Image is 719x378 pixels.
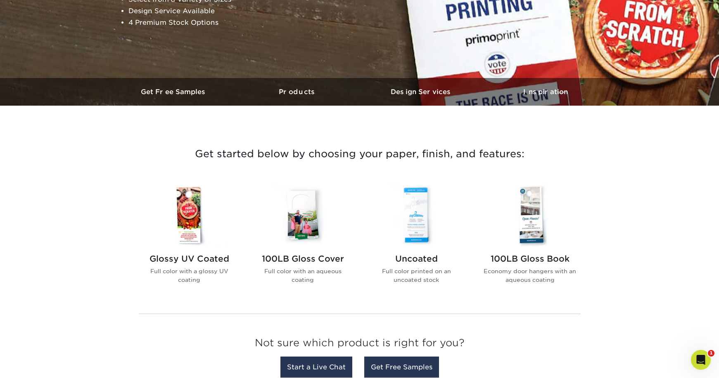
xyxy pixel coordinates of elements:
p: Economy door hangers with an aqueous coating [483,267,577,284]
img: 100LB Gloss Book Door Hangers [483,182,577,247]
a: 100LB Gloss Book Door Hangers 100LB Gloss Book Economy door hangers with an aqueous coating [483,182,577,297]
h2: Glossy UV Coated [142,254,236,264]
h3: Get started below by choosing your paper, finish, and features: [118,135,601,172]
a: Get Free Samples [112,78,236,106]
a: Glossy UV Coated Door Hangers Glossy UV Coated Full color with a glossy UV coating [142,182,236,297]
iframe: Intercom live chat [691,350,711,370]
h2: Uncoated [370,254,463,264]
p: Full color with an aqueous coating [256,267,350,284]
a: Get Free Samples [364,357,439,378]
p: Full color printed on an uncoated stock [370,267,463,284]
h2: 100LB Gloss Cover [256,254,350,264]
h3: Products [236,88,360,96]
a: Start a Live Chat [280,357,352,378]
h3: Get Free Samples [112,88,236,96]
p: Full color with a glossy UV coating [142,267,236,284]
a: Uncoated Door Hangers Uncoated Full color printed on an uncoated stock [370,182,463,297]
img: Uncoated Door Hangers [370,182,463,247]
li: 4 Premium Stock Options [128,17,328,28]
h3: Design Services [360,88,484,96]
a: 100LB Gloss Cover Door Hangers 100LB Gloss Cover Full color with an aqueous coating [256,182,350,297]
a: Design Services [360,78,484,106]
a: Inspiration [484,78,607,106]
a: Products [236,78,360,106]
li: Design Service Available [128,5,328,17]
h3: Not sure which product is right for you? [139,331,581,359]
img: Glossy UV Coated Door Hangers [142,182,236,247]
iframe: Google Customer Reviews [2,353,70,375]
img: 100LB Gloss Cover Door Hangers [256,182,350,247]
h3: Inspiration [484,88,607,96]
h2: 100LB Gloss Book [483,254,577,264]
span: 1 [708,350,714,357]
